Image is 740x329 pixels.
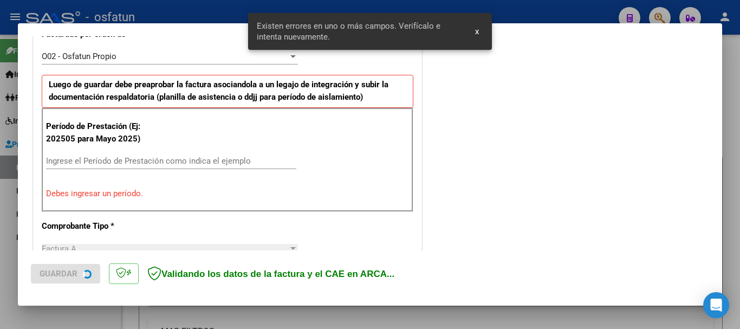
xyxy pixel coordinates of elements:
[147,269,394,279] span: Validando los datos de la factura y el CAE en ARCA...
[466,22,488,41] button: x
[42,51,116,61] span: O02 - Osfatun Propio
[703,292,729,318] div: Open Intercom Messenger
[49,80,388,102] strong: Luego de guardar debe preaprobar la factura asociandola a un legajo de integración y subir la doc...
[42,220,153,233] p: Comprobante Tipo *
[46,188,409,200] p: Debes ingresar un período.
[42,244,76,254] span: Factura A
[475,27,479,36] span: x
[46,120,155,145] p: Período de Prestación (Ej: 202505 para Mayo 2025)
[257,21,463,42] span: Existen errores en uno o más campos. Verifícalo e intenta nuevamente.
[40,269,77,279] span: Guardar
[31,264,100,283] button: Guardar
